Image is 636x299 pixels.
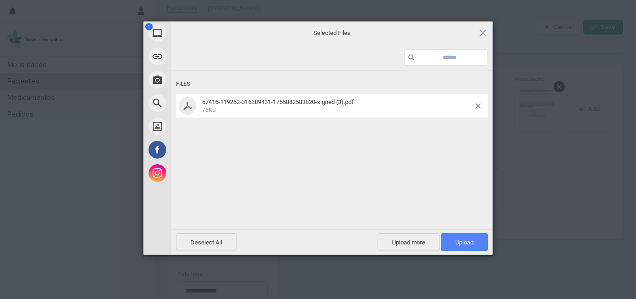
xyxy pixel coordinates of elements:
span: Deselect All [176,233,237,251]
span: 1 [145,23,153,30]
span: Click here or hit ESC to close picker [478,28,488,38]
div: Link (URL) [143,45,255,68]
span: 57416-119262-316389431-1755882583820-signed (3).pdf [202,98,354,105]
div: My Device [143,21,255,45]
span: Selected Files [239,28,425,37]
span: Upload more [378,233,440,251]
span: 57416-119262-316389431-1755882583820-signed (3).pdf [199,98,476,114]
span: 76KB [202,107,216,113]
div: Unsplash [143,115,255,138]
span: Upload [455,239,474,246]
div: Take Photo [143,68,255,91]
div: Facebook [143,138,255,161]
div: Instagram [143,161,255,185]
div: Web Search [143,91,255,115]
span: Upload [441,233,488,251]
div: Files [176,76,488,93]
